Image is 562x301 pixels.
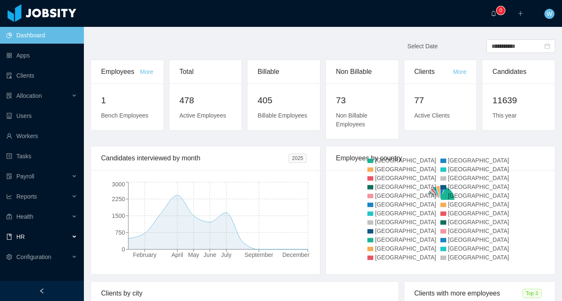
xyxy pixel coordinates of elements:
a: icon: pie-chartDashboard [6,27,77,44]
span: Reports [16,193,37,200]
tspan: June [203,251,216,258]
tspan: 1500 [112,212,125,219]
i: icon: line-chart [6,194,12,199]
span: Top 3 [523,289,541,298]
span: Bench Employees [101,112,148,119]
span: Payroll [16,173,34,180]
h2: 478 [180,94,232,107]
tspan: 0 [122,246,125,253]
tspan: 3000 [112,181,125,188]
i: icon: bell [491,10,497,16]
sup: 0 [497,6,505,15]
span: Allocation [16,92,42,99]
div: Total [180,60,232,84]
span: [GEOGRAPHIC_DATA] [375,166,436,173]
div: Candidates [492,60,545,84]
a: icon: appstoreApps [6,47,77,64]
i: icon: book [6,234,12,240]
i: icon: file-protect [6,173,12,179]
a: More [140,68,154,75]
span: [GEOGRAPHIC_DATA] [448,245,509,252]
a: icon: robotUsers [6,107,77,124]
span: [GEOGRAPHIC_DATA] [375,245,436,252]
span: [GEOGRAPHIC_DATA] [375,228,436,234]
span: [GEOGRAPHIC_DATA] [448,192,509,199]
a: icon: profileTasks [6,148,77,165]
span: [GEOGRAPHIC_DATA] [448,175,509,181]
span: 2025 [289,154,307,163]
i: icon: calendar [544,43,550,49]
span: HR [16,233,25,240]
span: Active Employees [180,112,226,119]
i: icon: medicine-box [6,214,12,220]
span: Billable Employees [258,112,307,119]
h2: 77 [414,94,467,107]
span: [GEOGRAPHIC_DATA] [375,192,436,199]
tspan: 2250 [112,196,125,202]
i: icon: plus [518,10,523,16]
span: [GEOGRAPHIC_DATA] [448,210,509,217]
tspan: 750 [115,229,125,236]
span: [GEOGRAPHIC_DATA] [375,254,436,261]
h2: 1 [101,94,154,107]
div: Clients [414,60,453,84]
div: Non Billable [336,60,388,84]
span: Configuration [16,254,51,260]
span: [GEOGRAPHIC_DATA] [375,201,436,208]
span: [GEOGRAPHIC_DATA] [448,201,509,208]
span: Non Billable Employees [336,112,367,128]
span: This year [492,112,517,119]
a: icon: userWorkers [6,128,77,144]
h2: 405 [258,94,310,107]
span: [GEOGRAPHIC_DATA] [448,254,509,261]
span: W [546,9,552,19]
a: More [453,68,466,75]
span: [GEOGRAPHIC_DATA] [375,183,436,190]
h2: 11639 [492,94,545,107]
i: icon: setting [6,254,12,260]
a: icon: auditClients [6,67,77,84]
span: Select Date [407,43,437,50]
tspan: December [282,251,310,258]
span: [GEOGRAPHIC_DATA] [375,210,436,217]
span: [GEOGRAPHIC_DATA] [448,219,509,225]
span: [GEOGRAPHIC_DATA] [448,228,509,234]
span: [GEOGRAPHIC_DATA] [448,236,509,243]
tspan: September [245,251,273,258]
tspan: May [188,251,199,258]
tspan: February [133,251,156,258]
tspan: April [172,251,183,258]
i: icon: solution [6,93,12,99]
div: Billable [258,60,310,84]
span: [GEOGRAPHIC_DATA] [375,157,436,164]
span: Health [16,213,33,220]
div: Employees by country [336,147,545,170]
span: [GEOGRAPHIC_DATA] [448,157,509,164]
span: [GEOGRAPHIC_DATA] [375,175,436,181]
span: [GEOGRAPHIC_DATA] [448,166,509,173]
h2: 73 [336,94,388,107]
tspan: July [221,251,232,258]
div: Employees [101,60,140,84]
span: [GEOGRAPHIC_DATA] [448,183,509,190]
div: Candidates interviewed by month [101,147,289,170]
span: [GEOGRAPHIC_DATA] [375,236,436,243]
span: Active Clients [414,112,450,119]
span: [GEOGRAPHIC_DATA] [375,219,436,225]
